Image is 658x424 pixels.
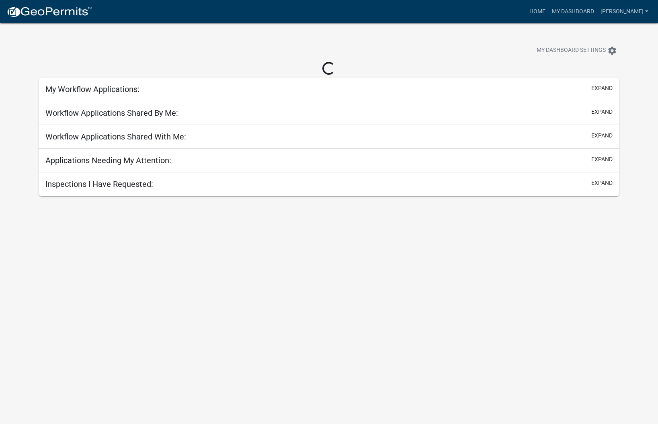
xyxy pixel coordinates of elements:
[45,179,153,189] h5: Inspections I Have Requested:
[537,46,606,55] span: My Dashboard Settings
[591,108,613,116] button: expand
[526,4,549,19] a: Home
[549,4,597,19] a: My Dashboard
[607,46,617,55] i: settings
[45,156,171,165] h5: Applications Needing My Attention:
[45,108,178,118] h5: Workflow Applications Shared By Me:
[597,4,652,19] a: [PERSON_NAME]
[45,84,139,94] h5: My Workflow Applications:
[591,131,613,140] button: expand
[591,155,613,164] button: expand
[591,179,613,187] button: expand
[45,132,186,141] h5: Workflow Applications Shared With Me:
[591,84,613,92] button: expand
[530,43,623,58] button: My Dashboard Settingssettings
